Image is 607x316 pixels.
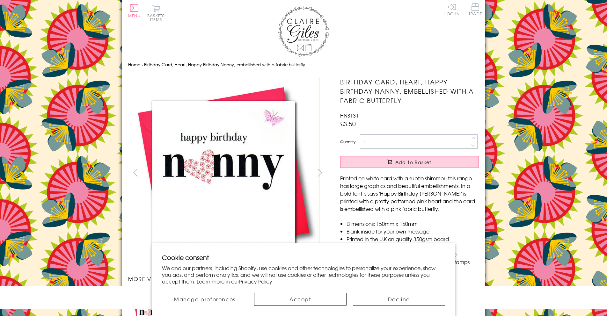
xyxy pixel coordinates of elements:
button: Manage preferences [162,293,248,306]
a: Home [128,61,140,68]
li: Blank inside for your own message [347,227,479,235]
span: Menu [128,13,141,18]
button: next [313,165,327,180]
span: £3.50 [340,119,356,128]
button: Menu [128,4,141,18]
h2: Cookie consent [162,253,445,262]
span: 0 items [150,13,165,22]
button: prev [128,165,143,180]
span: Add to Basket [395,159,432,165]
button: Decline [353,293,445,306]
li: Printed in the U.K on quality 350gsm board [347,235,479,243]
p: Printed on white card with a subtle shimmer, this range has large graphics and beautiful embellis... [340,174,479,212]
a: Privacy Policy [239,277,272,285]
img: Birthday Card, Heart, Happy Birthday Nanny, embellished with a fabric butterfly [128,77,319,268]
span: HNS131 [340,111,359,119]
button: Add to Basket [340,156,479,168]
span: › [142,61,143,68]
li: Dimensions: 150mm x 150mm [347,220,479,227]
h1: Birthday Card, Heart, Happy Birthday Nanny, embellished with a fabric butterfly [340,77,479,105]
span: Trade [469,3,482,16]
img: Claire Giles Greetings Cards [278,6,329,57]
a: Log In [444,3,460,16]
span: Birthday Card, Heart, Happy Birthday Nanny, embellished with a fabric butterfly [144,61,305,68]
img: Birthday Card, Heart, Happy Birthday Nanny, embellished with a fabric butterfly [327,77,519,269]
h3: More views [128,275,327,283]
button: Accept [254,293,347,306]
button: Basket0 items [147,5,165,21]
p: We and our partners, including Shopify, use cookies and other technologies to personalize your ex... [162,265,445,284]
nav: breadcrumbs [128,58,479,71]
a: Trade [469,3,482,17]
span: Manage preferences [174,295,236,303]
label: Quantity [340,139,355,145]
